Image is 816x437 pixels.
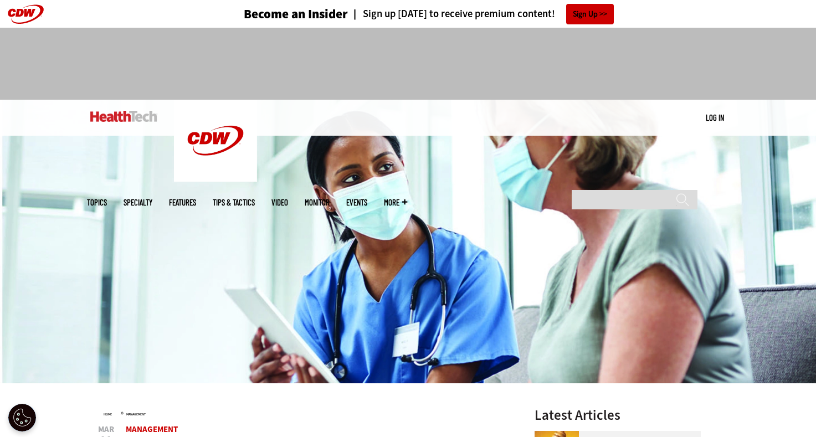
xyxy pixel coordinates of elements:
[90,111,157,122] img: Home
[207,39,610,89] iframe: advertisement
[706,112,724,124] div: User menu
[244,8,348,20] h3: Become an Insider
[104,412,112,417] a: Home
[271,198,288,207] a: Video
[535,408,701,422] h3: Latest Articles
[348,9,555,19] a: Sign up [DATE] to receive premium content!
[98,425,114,434] span: Mar
[384,198,407,207] span: More
[305,198,330,207] a: MonITor
[8,404,36,431] div: Cookie Settings
[213,198,255,207] a: Tips & Tactics
[8,404,36,431] button: Open Preferences
[169,198,196,207] a: Features
[174,100,257,182] img: Home
[174,173,257,184] a: CDW
[706,112,724,122] a: Log in
[124,198,152,207] span: Specialty
[104,408,506,417] div: »
[87,198,107,207] span: Topics
[126,424,178,435] a: Management
[346,198,367,207] a: Events
[126,412,146,417] a: Management
[202,8,348,20] a: Become an Insider
[566,4,614,24] a: Sign Up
